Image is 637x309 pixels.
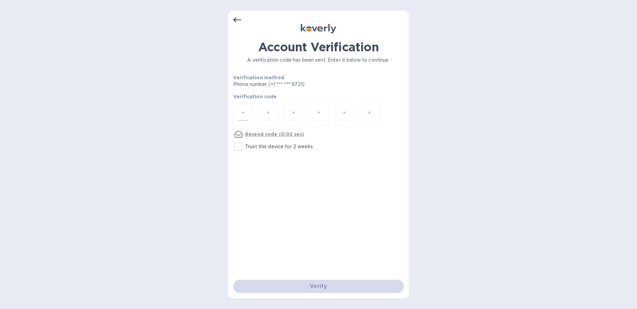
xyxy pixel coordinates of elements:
[245,132,304,137] u: Resend code (0:02 sec)
[233,81,355,88] p: Phone number (+1 *** *** 9721)
[233,93,404,100] p: Verification code
[233,57,404,64] p: A verification code has been sent. Enter it below to continue.
[233,40,404,54] h1: Account Verification
[245,143,313,150] p: Trust this device for 2 weeks
[233,75,284,80] b: Verification method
